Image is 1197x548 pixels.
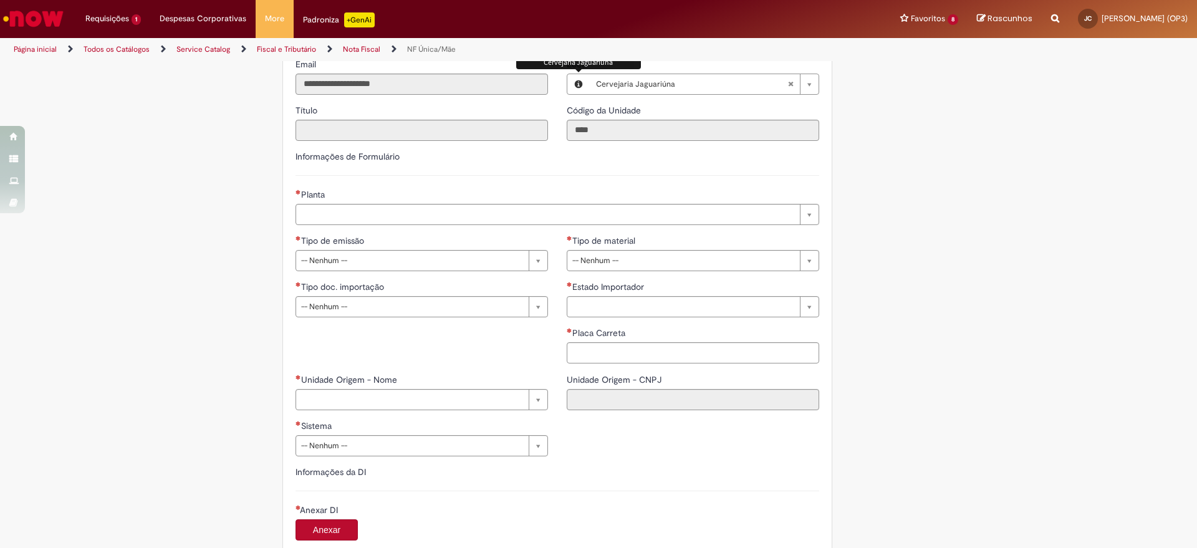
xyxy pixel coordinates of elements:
span: Favoritos [911,12,945,25]
input: Unidade Origem - CNPJ [567,389,819,410]
span: Necessários [567,282,572,287]
label: Somente leitura - Título [296,104,320,117]
input: Placa Carreta [567,342,819,363]
a: Página inicial [14,44,57,54]
label: Somente leitura - Email [296,58,319,70]
span: [PERSON_NAME] (OP3) [1102,13,1188,24]
span: Anexar DI [300,504,340,516]
span: Sistema [301,420,334,431]
span: Campo obrigatório [296,505,300,510]
span: Necessários [296,282,301,287]
label: Informações de Formulário [296,151,400,162]
label: Informações da DI [296,466,366,478]
span: Somente leitura - Código da Unidade [567,105,643,116]
span: Necessários - Unidade Origem - Nome [301,374,400,385]
span: Necessários - Planta [301,189,327,200]
p: +GenAi [344,12,375,27]
a: Cervejaria JaguariúnaLimpar campo Local [590,74,819,94]
span: Cervejaria Jaguariúna [596,74,787,94]
button: Anexar [296,519,358,541]
span: Tipo doc. importação [301,281,387,292]
span: JC [1084,14,1092,22]
button: Local, Visualizar este registro Cervejaria Jaguariúna [567,74,590,94]
a: Service Catalog [176,44,230,54]
span: 1 [132,14,141,25]
a: NF Única/Mãe [407,44,456,54]
span: -- Nenhum -- [572,251,794,271]
input: Título [296,120,548,141]
span: Somente leitura - Unidade Origem - CNPJ [567,374,664,385]
span: Rascunhos [988,12,1032,24]
span: Necessários [296,421,301,426]
span: Somente leitura - Título [296,105,320,116]
span: More [265,12,284,25]
span: -- Nenhum -- [301,297,522,317]
label: Somente leitura - Código da Unidade [567,104,643,117]
span: Tipo de emissão [301,235,367,246]
span: Necessários [296,190,301,195]
span: Requisições [85,12,129,25]
a: Fiscal e Tributário [257,44,316,54]
span: -- Nenhum -- [301,251,522,271]
a: Rascunhos [977,13,1032,25]
span: 8 [948,14,958,25]
img: ServiceNow [1,6,65,31]
span: Necessários [296,236,301,241]
a: Limpar campo Planta [296,204,819,225]
input: Email [296,74,548,95]
span: Tipo de material [572,235,638,246]
a: Nota Fiscal [343,44,380,54]
span: Necessários [567,328,572,333]
a: Limpar campo Unidade Origem - Nome [296,389,548,410]
input: Código da Unidade [567,120,819,141]
span: Necessários - Estado Importador [572,281,647,292]
a: Limpar campo Estado Importador [567,296,819,317]
span: -- Nenhum -- [301,436,522,456]
span: Necessários [296,375,301,380]
ul: Trilhas de página [9,38,789,61]
span: Placa Carreta [572,327,628,339]
span: Somente leitura - Email [296,59,319,70]
abbr: Limpar campo Local [781,74,800,94]
span: Necessários [567,236,572,241]
span: Despesas Corporativas [160,12,246,25]
div: Padroniza [303,12,375,27]
a: Todos os Catálogos [84,44,150,54]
